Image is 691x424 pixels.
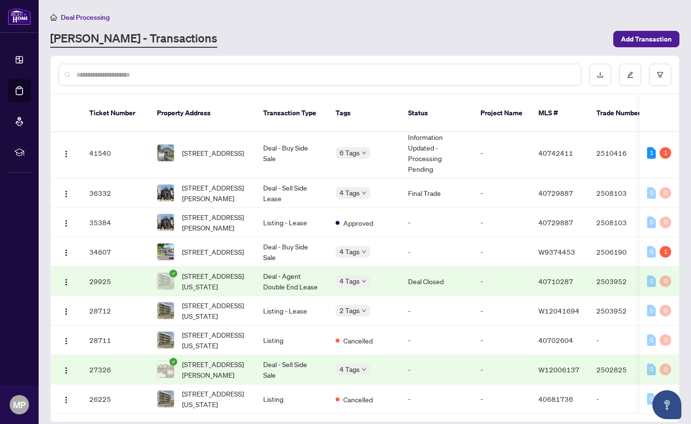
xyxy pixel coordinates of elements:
[660,147,671,159] div: 1
[400,267,473,296] td: Deal Closed
[589,326,656,355] td: -
[660,275,671,287] div: 0
[660,305,671,316] div: 0
[400,384,473,414] td: -
[538,336,573,344] span: 40702604
[589,384,656,414] td: -
[589,64,611,86] button: download
[473,267,531,296] td: -
[182,148,244,158] span: [STREET_ADDRESS]
[182,388,248,410] span: [STREET_ADDRESS][US_STATE]
[328,95,400,132] th: Tags
[62,367,70,374] img: Logo
[157,145,174,161] img: thumbnail-img
[538,149,573,157] span: 40742411
[182,246,244,257] span: [STREET_ADDRESS]
[473,128,531,178] td: -
[647,334,656,346] div: 0
[400,296,473,326] td: -
[597,71,604,78] span: download
[58,274,74,289] button: Logo
[62,219,70,227] img: Logo
[339,364,360,375] span: 4 Tags
[473,208,531,237] td: -
[157,361,174,378] img: thumbnail-img
[82,237,149,267] td: 34607
[538,365,579,374] span: W12006137
[62,337,70,345] img: Logo
[8,7,31,25] img: logo
[157,391,174,407] img: thumbnail-img
[157,302,174,319] img: thumbnail-img
[589,267,656,296] td: 2503952
[400,326,473,355] td: -
[182,359,248,380] span: [STREET_ADDRESS][PERSON_NAME]
[182,300,248,321] span: [STREET_ADDRESS][US_STATE]
[362,279,367,284] span: down
[538,277,573,286] span: 40710287
[182,271,248,292] span: [STREET_ADDRESS][US_STATE]
[660,217,671,228] div: 0
[50,30,217,48] a: [PERSON_NAME] - Transactions
[82,178,149,208] td: 36332
[255,267,328,296] td: Deal - Agent Double End Lease
[62,190,70,198] img: Logo
[255,128,328,178] td: Deal - Buy Side Sale
[660,187,671,199] div: 0
[400,355,473,384] td: -
[82,384,149,414] td: 26225
[647,364,656,375] div: 0
[255,296,328,326] td: Listing - Lease
[660,246,671,258] div: 1
[362,191,367,195] span: down
[589,296,656,326] td: 2503952
[362,150,367,155] span: down
[255,355,328,384] td: Deal - Sell Side Sale
[62,278,70,286] img: Logo
[647,305,656,316] div: 0
[647,217,656,228] div: 0
[82,296,149,326] td: 28712
[62,308,70,315] img: Logo
[58,145,74,161] button: Logo
[473,355,531,384] td: -
[400,178,473,208] td: Final Trade
[649,64,671,86] button: filter
[660,364,671,375] div: 0
[169,358,177,366] span: check-circle
[589,128,656,178] td: 2510416
[589,237,656,267] td: 2506190
[61,13,110,22] span: Deal Processing
[157,185,174,201] img: thumbnail-img
[62,249,70,257] img: Logo
[58,391,74,407] button: Logo
[157,273,174,289] img: thumbnail-img
[255,384,328,414] td: Listing
[62,150,70,158] img: Logo
[657,71,663,78] span: filter
[157,332,174,348] img: thumbnail-img
[58,185,74,201] button: Logo
[157,244,174,260] img: thumbnail-img
[58,303,74,318] button: Logo
[647,147,656,159] div: 1
[647,187,656,199] div: 0
[82,208,149,237] td: 35384
[589,355,656,384] td: 2502825
[647,246,656,258] div: 0
[473,237,531,267] td: -
[362,308,367,313] span: down
[473,178,531,208] td: -
[627,71,634,78] span: edit
[58,244,74,260] button: Logo
[182,212,248,233] span: [STREET_ADDRESS][PERSON_NAME]
[473,384,531,414] td: -
[613,31,679,47] button: Add Transaction
[255,237,328,267] td: Deal - Buy Side Sale
[255,326,328,355] td: Listing
[182,182,248,204] span: [STREET_ADDRESS][PERSON_NAME]
[362,367,367,372] span: down
[400,237,473,267] td: -
[13,398,26,411] span: MP
[339,147,360,158] span: 6 Tags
